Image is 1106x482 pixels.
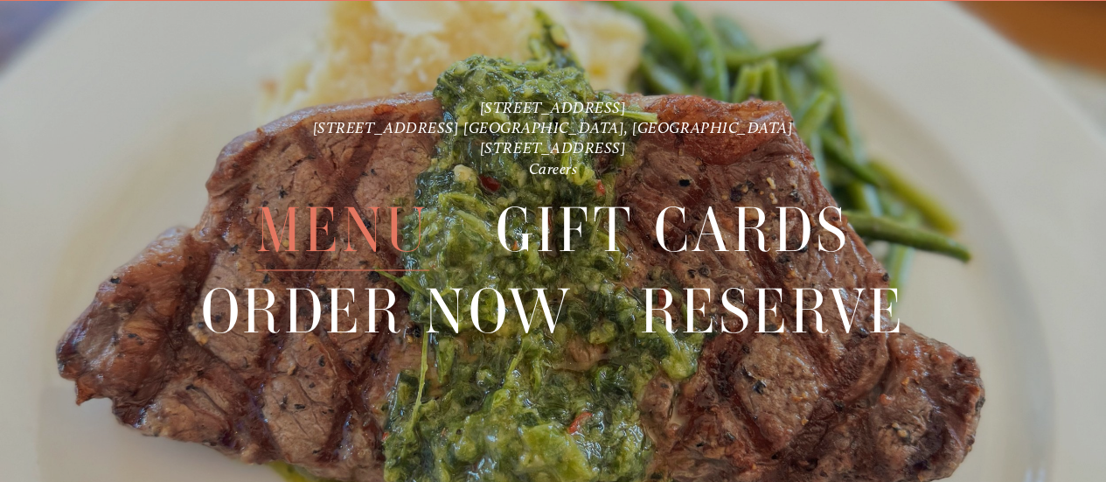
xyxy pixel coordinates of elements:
[496,190,851,269] a: Gift Cards
[256,190,429,269] a: Menu
[640,271,906,351] a: Reserve
[201,271,574,352] span: Order Now
[529,159,578,178] a: Careers
[256,190,429,270] span: Menu
[640,271,906,352] span: Reserve
[201,271,574,351] a: Order Now
[480,139,627,157] a: [STREET_ADDRESS]
[480,98,627,116] a: [STREET_ADDRESS]
[313,118,794,136] a: [STREET_ADDRESS] [GEOGRAPHIC_DATA], [GEOGRAPHIC_DATA]
[496,190,851,270] span: Gift Cards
